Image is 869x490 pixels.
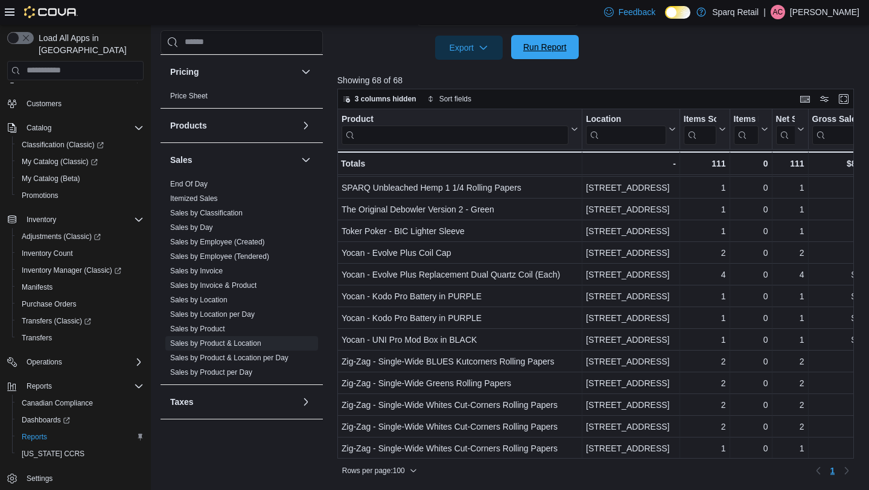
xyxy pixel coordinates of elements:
[442,36,495,60] span: Export
[170,281,256,290] a: Sales by Invoice & Product
[798,92,812,106] button: Keyboard shortcuts
[586,398,676,412] div: [STREET_ADDRESS]
[684,113,726,144] button: Items Sold
[337,463,422,478] button: Rows per page:100
[342,419,578,434] div: Zig-Zag - Single-Wide Whites Cut-Corners Rolling Papers
[17,263,144,278] span: Inventory Manager (Classic)
[733,113,768,144] button: Items Ref
[2,119,148,136] button: Catalog
[170,339,261,348] a: Sales by Product & Location
[684,267,726,282] div: 4
[170,154,193,166] h3: Sales
[170,310,255,319] span: Sales by Location per Day
[830,465,835,477] span: 1
[586,311,676,325] div: [STREET_ADDRESS]
[775,246,804,260] div: 2
[22,96,144,111] span: Customers
[17,188,144,203] span: Promotions
[170,296,228,304] a: Sales by Location
[299,153,313,167] button: Sales
[733,332,768,347] div: 0
[836,92,851,106] button: Enter fullscreen
[586,202,676,217] div: [STREET_ADDRESS]
[733,311,768,325] div: 0
[811,463,826,478] button: Previous page
[22,449,84,459] span: [US_STATE] CCRS
[22,191,59,200] span: Promotions
[811,461,855,480] nav: Pagination for preceding grid
[170,179,208,189] span: End Of Day
[826,461,840,480] button: Page 1 of 1
[775,376,804,390] div: 2
[342,267,578,282] div: Yocan - Evolve Plus Replacement Dual Quartz Coil (Each)
[17,229,144,244] span: Adjustments (Classic)
[355,94,416,104] span: 3 columns hidden
[22,379,57,393] button: Reports
[763,5,766,19] p: |
[775,113,804,144] button: Net Sold
[170,267,223,275] a: Sales by Invoice
[22,333,52,343] span: Transfers
[684,202,726,217] div: 1
[17,188,63,203] a: Promotions
[170,66,199,78] h3: Pricing
[170,353,288,363] span: Sales by Product & Location per Day
[775,180,804,195] div: 1
[27,99,62,109] span: Customers
[170,396,296,408] button: Taxes
[22,299,77,309] span: Purchase Orders
[523,41,567,53] span: Run Report
[733,354,768,369] div: 0
[812,113,867,144] div: Gross Sales
[2,469,148,487] button: Settings
[733,113,758,125] div: Items Ref
[684,113,716,125] div: Items Sold
[2,354,148,371] button: Operations
[170,208,243,218] span: Sales by Classification
[775,113,794,125] div: Net Sold
[17,138,109,152] a: Classification (Classic)
[12,153,148,170] a: My Catalog (Classic)
[586,267,676,282] div: [STREET_ADDRESS]
[342,224,578,238] div: Toker Poker - BIC Lighter Sleeve
[22,174,80,183] span: My Catalog (Beta)
[22,282,53,292] span: Manifests
[22,121,144,135] span: Catalog
[27,357,62,367] span: Operations
[22,355,144,369] span: Operations
[22,212,144,227] span: Inventory
[342,202,578,217] div: The Original Debowler Version 2 - Green
[586,246,676,260] div: [STREET_ADDRESS]
[170,367,252,377] span: Sales by Product per Day
[773,5,783,19] span: AC
[790,5,859,19] p: [PERSON_NAME]
[586,224,676,238] div: [STREET_ADDRESS]
[12,136,148,153] a: Classification (Classic)
[170,295,228,305] span: Sales by Location
[775,398,804,412] div: 2
[22,157,98,167] span: My Catalog (Classic)
[17,430,144,444] span: Reports
[170,194,218,203] a: Itemized Sales
[22,212,61,227] button: Inventory
[817,92,832,106] button: Display options
[170,339,261,348] span: Sales by Product & Location
[17,413,144,427] span: Dashboards
[22,471,144,486] span: Settings
[17,171,85,186] a: My Catalog (Beta)
[2,378,148,395] button: Reports
[22,379,144,393] span: Reports
[826,461,840,480] ul: Pagination for preceding grid
[775,311,804,325] div: 1
[22,140,104,150] span: Classification (Classic)
[22,97,66,111] a: Customers
[775,202,804,217] div: 1
[775,224,804,238] div: 1
[17,229,106,244] a: Adjustments (Classic)
[17,246,78,261] a: Inventory Count
[342,441,578,456] div: Zig-Zag - Single-Wide Whites Cut-Corners Rolling Papers
[342,289,578,304] div: Yocan - Kodo Pro Battery in PURPLE
[2,95,148,112] button: Customers
[684,156,726,171] div: 111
